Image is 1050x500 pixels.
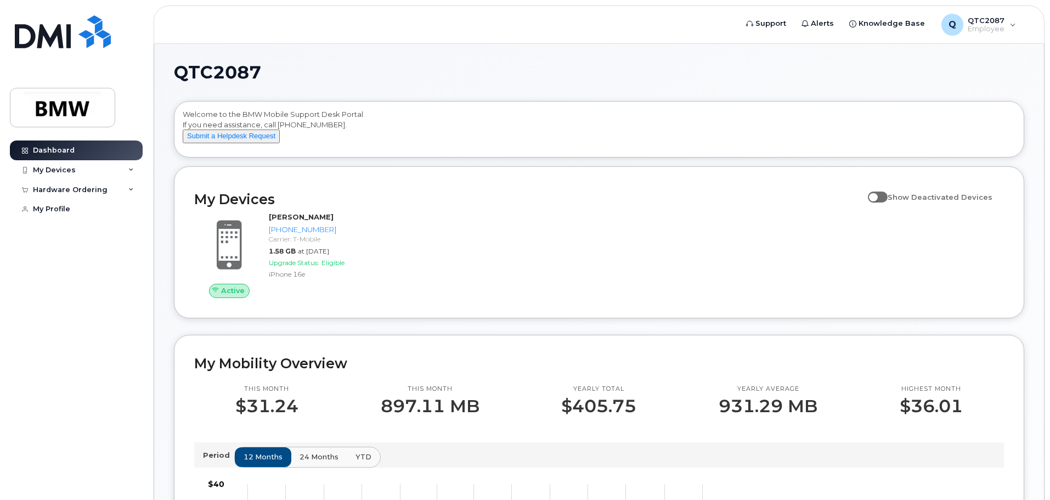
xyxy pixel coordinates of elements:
tspan: $40 [208,479,224,489]
p: Yearly total [561,385,636,394]
p: Period [203,450,234,460]
span: 1.58 GB [269,247,296,255]
span: at [DATE] [298,247,329,255]
button: Submit a Helpdesk Request [183,130,280,143]
span: Eligible [321,259,345,267]
div: Welcome to the BMW Mobile Support Desk Portal If you need assistance, call [PHONE_NUMBER]. [183,109,1015,153]
div: Carrier: T-Mobile [269,234,382,244]
div: [PHONE_NUMBER] [269,224,382,235]
span: YTD [355,452,371,462]
p: Highest month [900,385,963,394]
div: iPhone 16e [269,269,382,279]
span: 24 months [300,452,338,462]
h2: My Devices [194,191,862,207]
p: 897.11 MB [381,396,479,416]
span: Upgrade Status: [269,259,319,267]
a: Submit a Helpdesk Request [183,131,280,140]
p: This month [235,385,298,394]
iframe: Messenger Launcher [1002,452,1042,492]
h2: My Mobility Overview [194,355,1004,372]
strong: [PERSON_NAME] [269,212,334,221]
p: $405.75 [561,396,636,416]
a: Active[PERSON_NAME][PHONE_NUMBER]Carrier: T-Mobile1.58 GBat [DATE]Upgrade Status:EligibleiPhone 16e [194,212,387,297]
span: Show Deactivated Devices [888,193,992,201]
span: Active [221,285,245,296]
p: This month [381,385,479,394]
p: $31.24 [235,396,298,416]
span: QTC2087 [174,64,261,81]
input: Show Deactivated Devices [868,187,877,195]
p: Yearly average [719,385,817,394]
p: $36.01 [900,396,963,416]
p: 931.29 MB [719,396,817,416]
